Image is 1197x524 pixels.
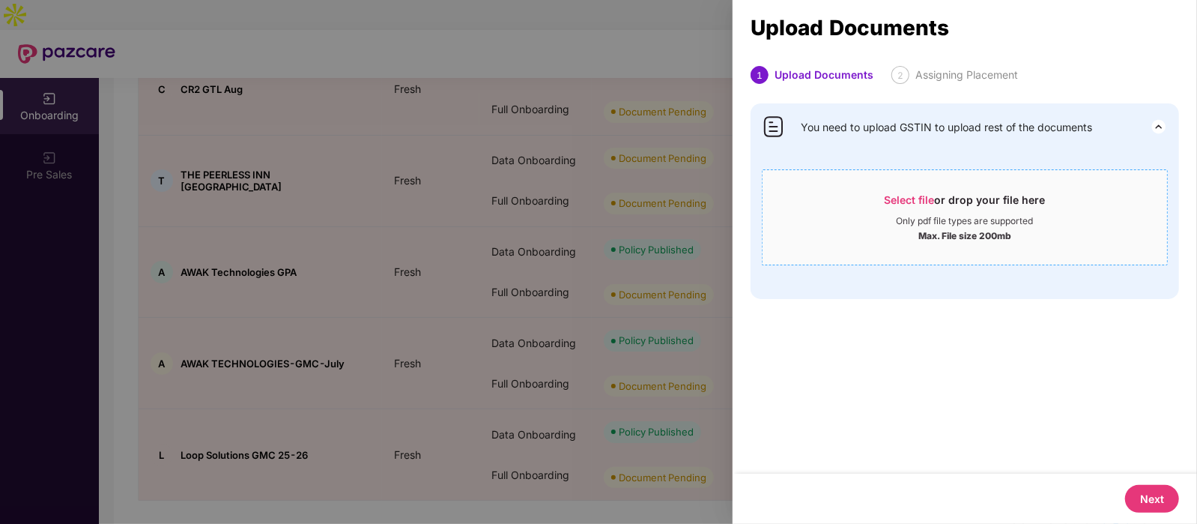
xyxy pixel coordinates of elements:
img: svg+xml;base64,PHN2ZyB4bWxucz0iaHR0cDovL3d3dy53My5vcmcvMjAwMC9zdmciIHdpZHRoPSI0MCIgaGVpZ2h0PSI0MC... [762,115,786,139]
div: Only pdf file types are supported [897,215,1034,227]
div: or drop your file here [885,193,1046,215]
div: Max. File size 200mb [918,227,1011,242]
div: Assigning Placement [915,66,1018,84]
div: Upload Documents [751,19,1179,36]
span: 2 [897,70,903,81]
span: Select file [885,193,935,206]
span: You need to upload GSTIN to upload rest of the documents [801,119,1092,136]
img: svg+xml;base64,PHN2ZyB3aWR0aD0iMjQiIGhlaWdodD0iMjQiIHZpZXdCb3g9IjAgMCAyNCAyNCIgZmlsbD0ibm9uZSIgeG... [1150,118,1168,136]
div: Upload Documents [775,66,873,84]
span: Select fileor drop your file hereOnly pdf file types are supportedMax. File size 200mb [763,181,1167,253]
span: 1 [757,70,763,81]
button: Next [1125,485,1179,513]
